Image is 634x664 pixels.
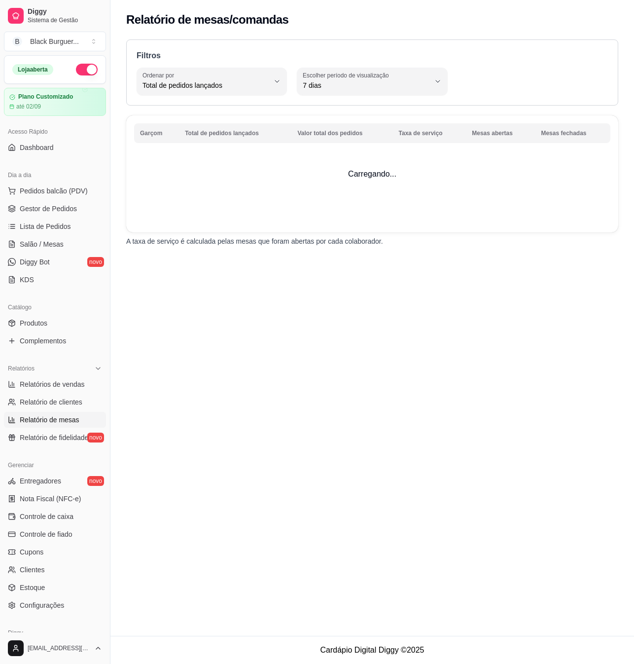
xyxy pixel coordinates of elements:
span: Diggy Bot [20,257,50,267]
span: Controle de caixa [20,512,73,521]
footer: Cardápio Digital Diggy © 2025 [110,636,634,664]
a: Plano Customizadoaté 02/09 [4,88,106,116]
span: Complementos [20,336,66,346]
a: Relatório de mesas [4,412,106,428]
h2: Relatório de mesas/comandas [126,12,288,28]
span: Relatório de clientes [20,397,82,407]
label: Escolher período de visualização [303,71,392,79]
span: Relatórios [8,365,35,372]
a: Diggy Botnovo [4,254,106,270]
button: Ordenar porTotal de pedidos lançados [137,68,287,95]
a: Gestor de Pedidos [4,201,106,217]
span: Pedidos balcão (PDV) [20,186,88,196]
a: Relatório de clientes [4,394,106,410]
button: Alterar Status [76,64,98,75]
button: Pedidos balcão (PDV) [4,183,106,199]
span: Relatório de mesas [20,415,79,425]
a: KDS [4,272,106,288]
div: Catálogo [4,299,106,315]
span: Relatórios de vendas [20,379,85,389]
span: Gestor de Pedidos [20,204,77,214]
span: B [12,37,22,46]
span: Controle de fiado [20,529,72,539]
span: Salão / Mesas [20,239,64,249]
a: Controle de caixa [4,509,106,524]
p: A taxa de serviço é calculada pelas mesas que foram abertas por cada colaborador. [126,236,618,246]
article: Plano Customizado [18,93,73,101]
span: [EMAIL_ADDRESS][DOMAIN_NAME] [28,644,90,652]
span: Cupons [20,547,43,557]
a: Salão / Mesas [4,236,106,252]
a: Complementos [4,333,106,349]
button: Select a team [4,32,106,51]
span: Clientes [20,565,45,575]
div: Loja aberta [12,64,53,75]
span: Nota Fiscal (NFC-e) [20,494,81,504]
a: Cupons [4,544,106,560]
div: Dia a dia [4,167,106,183]
span: 7 dias [303,80,429,90]
a: DiggySistema de Gestão [4,4,106,28]
span: Diggy [28,7,102,16]
span: Sistema de Gestão [28,16,102,24]
a: Relatórios de vendas [4,376,106,392]
a: Nota Fiscal (NFC-e) [4,491,106,507]
button: Escolher período de visualização7 dias [297,68,447,95]
a: Lista de Pedidos [4,219,106,234]
a: Configurações [4,597,106,613]
a: Estoque [4,580,106,595]
div: Black Burguer ... [30,37,79,46]
div: Diggy [4,625,106,641]
label: Ordenar por [142,71,177,79]
span: KDS [20,275,34,285]
article: até 02/09 [16,103,41,111]
span: Dashboard [20,143,54,152]
a: Entregadoresnovo [4,473,106,489]
a: Controle de fiado [4,526,106,542]
span: Lista de Pedidos [20,221,71,231]
a: Relatório de fidelidadenovo [4,430,106,445]
span: Total de pedidos lançados [142,80,269,90]
button: [EMAIL_ADDRESS][DOMAIN_NAME] [4,636,106,660]
span: Estoque [20,583,45,592]
div: Acesso Rápido [4,124,106,140]
td: Carregando... [126,115,618,232]
p: Filtros [137,50,608,62]
div: Gerenciar [4,457,106,473]
span: Produtos [20,318,47,328]
a: Clientes [4,562,106,578]
span: Configurações [20,600,64,610]
span: Entregadores [20,476,61,486]
span: Relatório de fidelidade [20,433,88,443]
a: Dashboard [4,140,106,155]
a: Produtos [4,315,106,331]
